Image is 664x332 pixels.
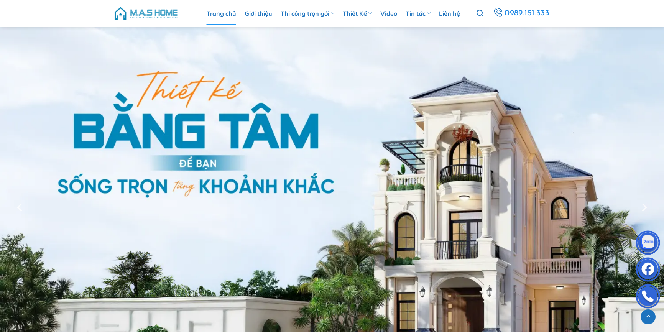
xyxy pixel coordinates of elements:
[636,259,659,282] img: Facebook
[641,309,656,324] a: Lên đầu trang
[207,2,236,25] a: Trang chủ
[13,171,27,245] button: Previous
[637,171,651,245] button: Next
[477,5,483,21] a: Tìm kiếm
[113,2,179,25] img: M.A.S HOME – Tổng Thầu Thiết Kế Và Xây Nhà Trọn Gói
[281,2,334,25] a: Thi công trọn gói
[492,7,551,20] a: 0989.151.333
[439,2,460,25] a: Liên hệ
[636,232,659,255] img: Zalo
[245,2,272,25] a: Giới thiệu
[380,2,397,25] a: Video
[406,2,431,25] a: Tin tức
[505,7,549,20] span: 0989.151.333
[636,286,659,309] img: Phone
[343,2,372,25] a: Thiết Kế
